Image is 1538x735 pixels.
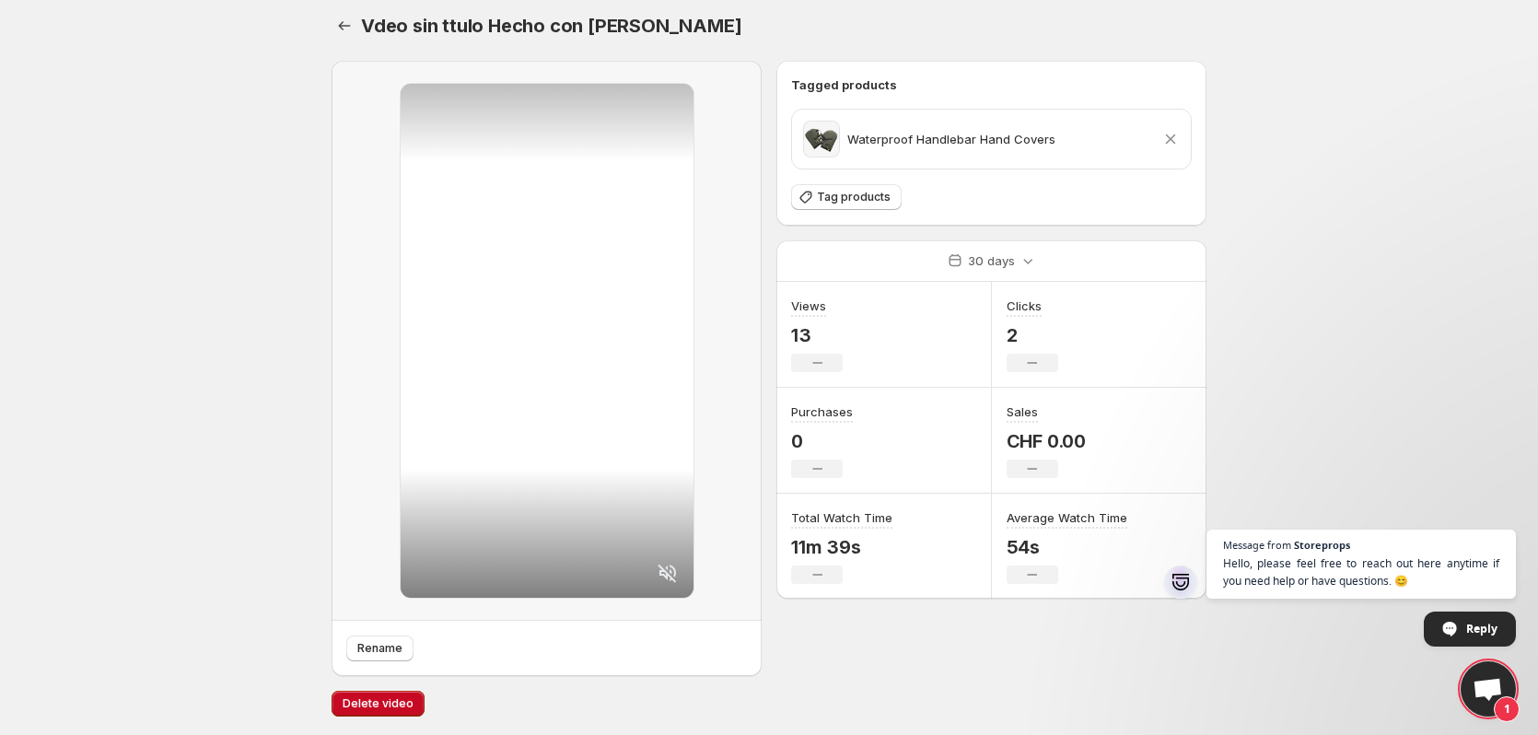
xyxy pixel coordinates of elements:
span: Reply [1466,612,1497,645]
h3: Purchases [791,402,853,421]
h3: Clicks [1007,297,1042,315]
span: 1 [1494,696,1520,722]
span: Delete video [343,696,414,711]
button: Rename [346,636,414,661]
h3: Average Watch Time [1007,508,1127,527]
span: Storeprops [1294,540,1350,550]
button: Tag products [791,184,902,210]
p: 11m 39s [791,536,892,558]
span: Vdeo sin ttulo Hecho con [PERSON_NAME] [361,15,741,37]
a: Open chat [1461,661,1516,717]
p: Waterproof Handlebar Hand Covers [847,130,1055,148]
p: 13 [791,324,843,346]
h6: Tagged products [791,76,1192,94]
h3: Views [791,297,826,315]
h3: Sales [1007,402,1038,421]
p: 54s [1007,536,1127,558]
button: Settings [332,13,357,39]
h3: Total Watch Time [791,508,892,527]
span: Hello, please feel free to reach out here anytime if you need help or have questions. 😊 [1223,554,1499,589]
button: Delete video [332,691,425,717]
img: Black choker necklace [803,121,840,157]
span: Tag products [817,190,891,204]
span: Message from [1223,540,1291,550]
p: CHF 0.00 [1007,430,1086,452]
p: 2 [1007,324,1058,346]
span: Rename [357,641,402,656]
p: 0 [791,430,853,452]
p: 30 days [968,251,1015,270]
